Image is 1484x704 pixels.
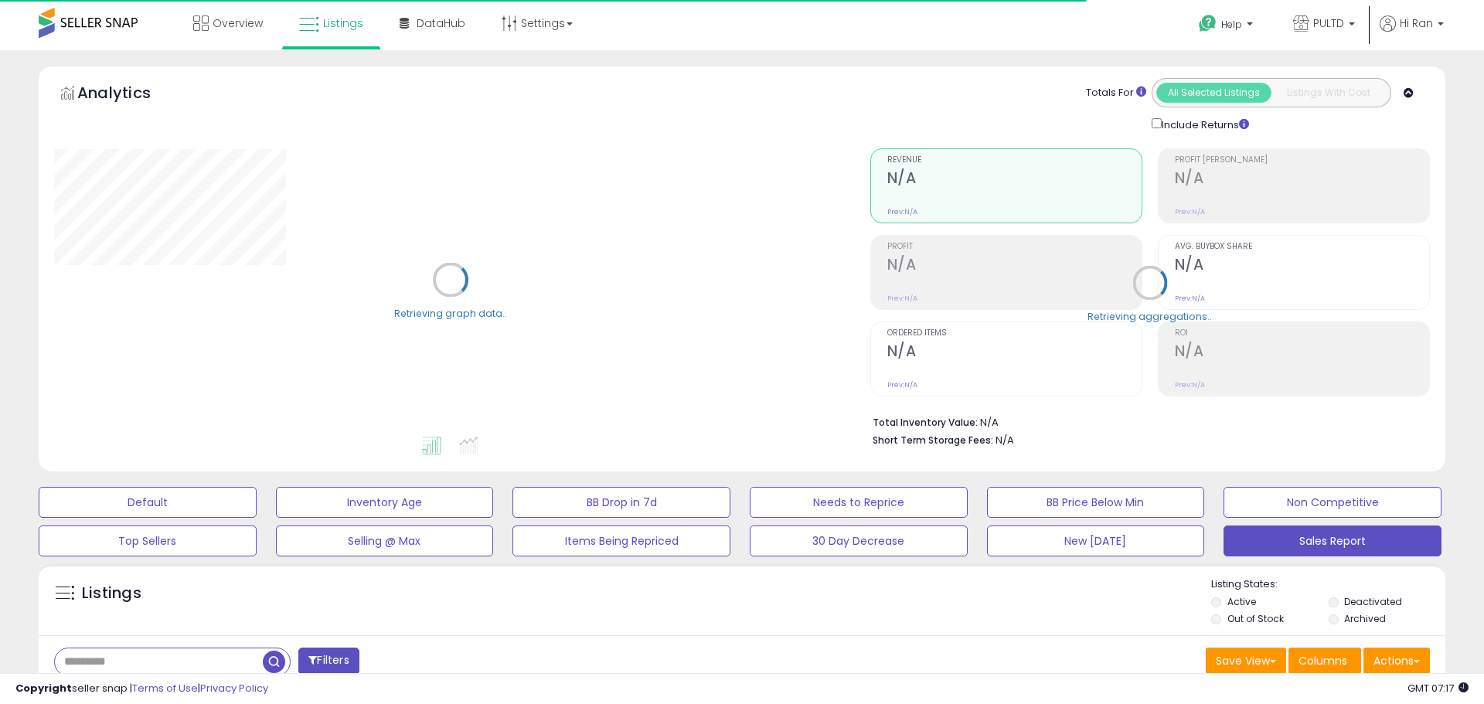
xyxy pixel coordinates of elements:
[39,487,257,518] button: Default
[1140,115,1268,133] div: Include Returns
[276,487,494,518] button: Inventory Age
[750,487,968,518] button: Needs to Reprice
[276,525,494,556] button: Selling @ Max
[1313,15,1344,31] span: PULTD
[1086,86,1146,100] div: Totals For
[77,82,181,107] h5: Analytics
[15,682,268,696] div: seller snap | |
[987,525,1205,556] button: New [DATE]
[213,15,263,31] span: Overview
[750,525,968,556] button: 30 Day Decrease
[1400,15,1433,31] span: Hi Ran
[39,525,257,556] button: Top Sellers
[417,15,465,31] span: DataHub
[1380,15,1444,50] a: Hi Ran
[15,681,72,695] strong: Copyright
[1224,525,1441,556] button: Sales Report
[1087,309,1212,323] div: Retrieving aggregations..
[512,487,730,518] button: BB Drop in 7d
[1271,83,1386,103] button: Listings With Cost
[1224,487,1441,518] button: Non Competitive
[512,525,730,556] button: Items Being Repriced
[1186,2,1268,50] a: Help
[1198,14,1217,33] i: Get Help
[1221,18,1242,31] span: Help
[394,306,507,320] div: Retrieving graph data..
[1156,83,1271,103] button: All Selected Listings
[987,487,1205,518] button: BB Price Below Min
[323,15,363,31] span: Listings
